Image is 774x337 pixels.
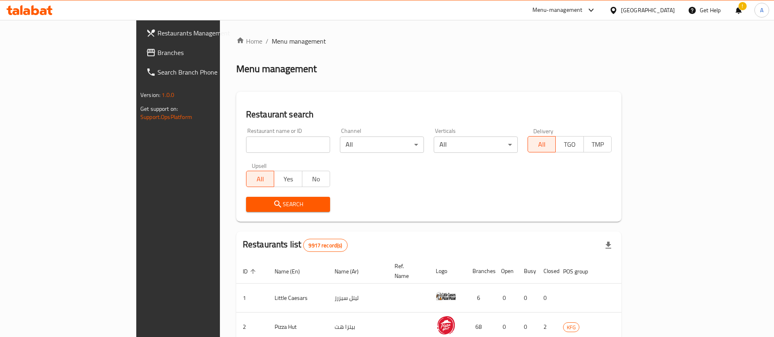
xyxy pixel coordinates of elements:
span: 9917 record(s) [304,242,347,249]
span: Restaurants Management [157,28,259,38]
button: All [528,136,556,152]
span: Search [253,199,324,209]
span: A [760,6,763,15]
a: Branches [140,43,266,62]
a: Search Branch Phone [140,62,266,82]
span: All [250,173,271,185]
span: Get support on: [140,104,178,114]
span: KFG [563,323,579,332]
td: 0 [537,284,557,313]
button: All [246,171,274,187]
input: Search for restaurant name or ID.. [246,137,330,153]
th: Closed [537,259,557,284]
span: TGO [559,139,580,150]
a: Support.OpsPlatform [140,112,192,122]
span: Name (En) [275,267,310,276]
span: ID [243,267,258,276]
th: Logo [429,259,466,284]
td: ليتل سيزرز [328,284,388,313]
button: Search [246,197,330,212]
td: 0 [495,284,517,313]
span: Version: [140,90,160,100]
button: TMP [583,136,612,152]
div: All [340,137,424,153]
span: TMP [587,139,608,150]
span: Search Branch Phone [157,67,259,77]
button: Yes [274,171,302,187]
td: Little Caesars [268,284,328,313]
span: Ref. Name [395,261,419,281]
div: Menu-management [532,5,583,15]
div: All [434,137,518,153]
h2: Restaurants list [243,238,348,252]
th: Busy [517,259,537,284]
h2: Restaurant search [246,108,612,121]
th: Open [495,259,517,284]
div: [GEOGRAPHIC_DATA] [621,6,675,15]
span: Menu management [272,36,326,46]
h2: Menu management [236,62,317,75]
span: Name (Ar) [335,267,369,276]
button: TGO [555,136,583,152]
button: No [302,171,330,187]
img: Pizza Hut [436,315,456,335]
span: POS group [563,267,599,276]
td: 0 [517,284,537,313]
label: Upsell [252,163,267,168]
div: Total records count [303,239,347,252]
div: Export file [599,236,618,255]
label: Delivery [533,128,554,134]
nav: breadcrumb [236,36,621,46]
span: Branches [157,48,259,57]
span: 1.0.0 [162,90,174,100]
a: Restaurants Management [140,23,266,43]
td: 6 [466,284,495,313]
span: All [531,139,552,150]
span: Yes [277,173,299,185]
img: Little Caesars [436,286,456,306]
li: / [266,36,268,46]
th: Branches [466,259,495,284]
span: No [306,173,327,185]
